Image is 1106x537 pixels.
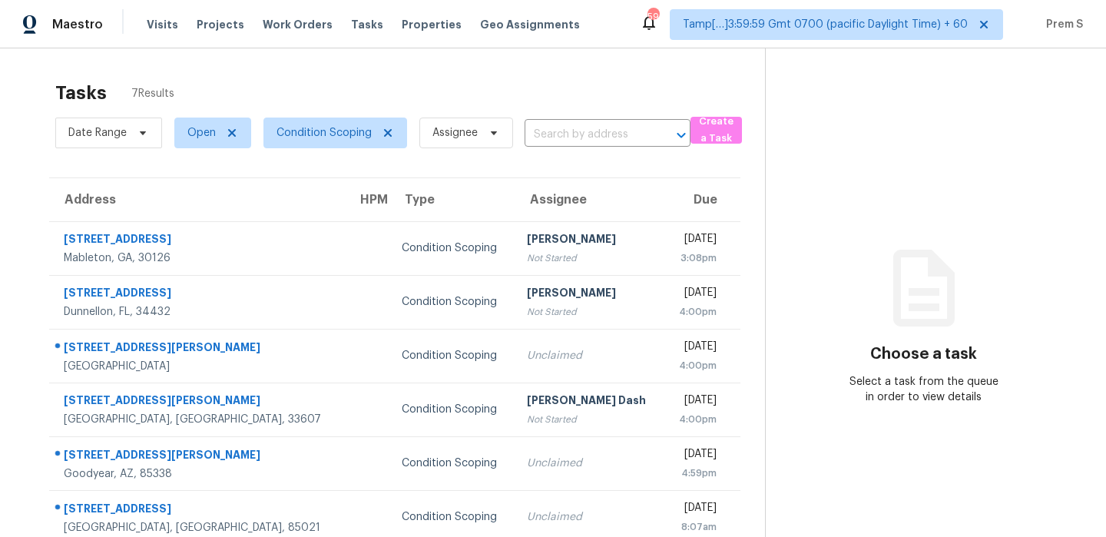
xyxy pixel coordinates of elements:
[276,125,372,141] span: Condition Scoping
[68,125,127,141] span: Date Range
[690,117,742,144] button: Create a Task
[351,19,383,30] span: Tasks
[676,304,717,320] div: 4:00pm
[402,402,502,417] div: Condition Scoping
[676,519,717,535] div: 8:07am
[527,348,652,363] div: Unclaimed
[676,466,717,481] div: 4:59pm
[1040,17,1083,32] span: Prem S
[55,85,107,101] h2: Tasks
[698,113,734,148] span: Create a Task
[845,374,1002,405] div: Select a task from the queue in order to view details
[676,250,717,266] div: 3:08pm
[263,17,333,32] span: Work Orders
[525,123,647,147] input: Search by address
[49,178,345,221] th: Address
[402,240,502,256] div: Condition Scoping
[676,339,717,358] div: [DATE]
[187,125,216,141] span: Open
[527,231,652,250] div: [PERSON_NAME]
[402,17,462,32] span: Properties
[64,393,333,412] div: [STREET_ADDRESS][PERSON_NAME]
[870,346,977,362] h3: Choose a task
[527,509,652,525] div: Unclaimed
[527,285,652,304] div: [PERSON_NAME]
[64,466,333,482] div: Goodyear, AZ, 85338
[402,294,502,310] div: Condition Scoping
[131,86,174,101] span: 7 Results
[64,231,333,250] div: [STREET_ADDRESS]
[647,9,658,25] div: 599
[345,178,389,221] th: HPM
[402,456,502,471] div: Condition Scoping
[64,501,333,520] div: [STREET_ADDRESS]
[64,520,333,535] div: [GEOGRAPHIC_DATA], [GEOGRAPHIC_DATA], 85021
[664,178,740,221] th: Due
[676,285,717,304] div: [DATE]
[147,17,178,32] span: Visits
[64,447,333,466] div: [STREET_ADDRESS][PERSON_NAME]
[64,340,333,359] div: [STREET_ADDRESS][PERSON_NAME]
[515,178,664,221] th: Assignee
[676,393,717,412] div: [DATE]
[432,125,478,141] span: Assignee
[64,285,333,304] div: [STREET_ADDRESS]
[527,456,652,471] div: Unclaimed
[676,231,717,250] div: [DATE]
[64,359,333,374] div: [GEOGRAPHIC_DATA]
[52,17,103,32] span: Maestro
[480,17,580,32] span: Geo Assignments
[64,250,333,266] div: Mableton, GA, 30126
[676,446,717,466] div: [DATE]
[676,358,717,373] div: 4:00pm
[527,412,652,427] div: Not Started
[527,250,652,266] div: Not Started
[676,412,717,427] div: 4:00pm
[402,348,502,363] div: Condition Scoping
[676,500,717,519] div: [DATE]
[683,17,968,32] span: Tamp[…]3:59:59 Gmt 0700 (pacific Daylight Time) + 60
[389,178,514,221] th: Type
[402,509,502,525] div: Condition Scoping
[527,393,652,412] div: [PERSON_NAME] Dash
[64,412,333,427] div: [GEOGRAPHIC_DATA], [GEOGRAPHIC_DATA], 33607
[64,304,333,320] div: Dunnellon, FL, 34432
[197,17,244,32] span: Projects
[671,124,692,146] button: Open
[527,304,652,320] div: Not Started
